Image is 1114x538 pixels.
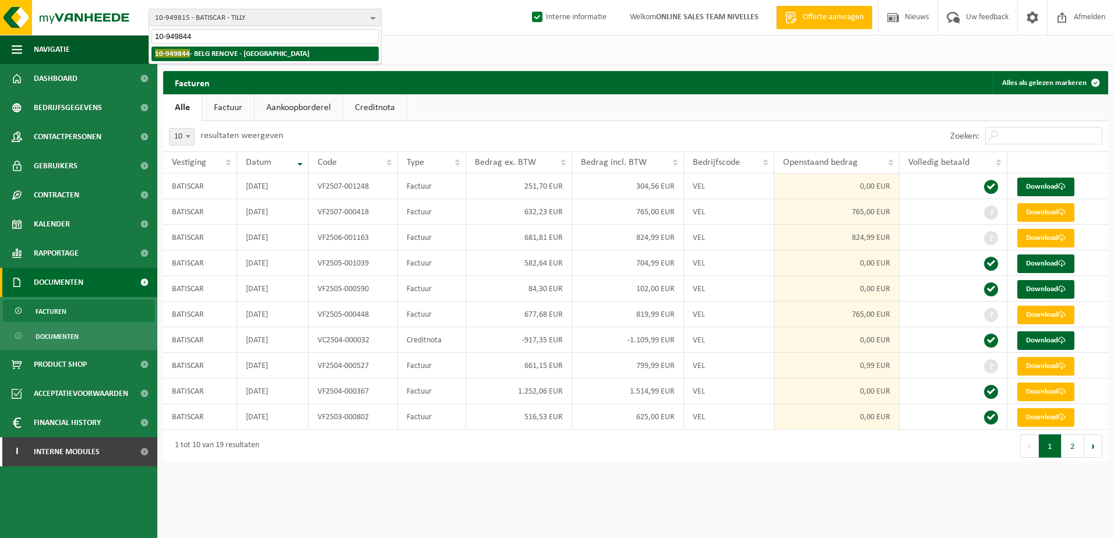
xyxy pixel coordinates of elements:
td: Factuur [398,353,466,378]
span: 10 [169,128,195,146]
td: 0,00 EUR [774,174,900,199]
a: Download [1017,178,1074,196]
span: 10 [170,129,194,145]
td: 1.252,06 EUR [466,378,572,404]
span: Code [318,158,337,167]
strong: - BELG RENOVE - [GEOGRAPHIC_DATA] [155,49,309,58]
td: 0,99 EUR [774,353,900,378]
span: Acceptatievoorwaarden [34,379,128,408]
span: 10-949815 - BATISCAR - TILLY [155,9,366,27]
td: VEL [684,302,774,327]
td: 677,68 EUR [466,302,572,327]
td: Factuur [398,250,466,276]
td: [DATE] [237,199,309,225]
button: 10-949815 - BATISCAR - TILLY [149,9,382,26]
span: Financial History [34,408,101,437]
td: Factuur [398,225,466,250]
a: Download [1017,331,1074,350]
td: 661,15 EUR [466,353,572,378]
td: BATISCAR [163,302,237,327]
span: Facturen [36,300,66,323]
td: 304,56 EUR [572,174,684,199]
td: 582,64 EUR [466,250,572,276]
label: resultaten weergeven [200,131,283,140]
a: Download [1017,254,1074,273]
td: BATISCAR [163,378,237,404]
td: [DATE] [237,276,309,302]
td: BATISCAR [163,174,237,199]
td: 632,23 EUR [466,199,572,225]
td: Factuur [398,276,466,302]
span: Offerte aanvragen [800,12,866,23]
td: VEL [684,174,774,199]
td: -1.109,99 EUR [572,327,684,353]
span: Bedrijfscode [693,158,740,167]
span: Gebruikers [34,151,77,180]
a: Download [1017,357,1074,376]
h2: Facturen [163,71,221,94]
td: 625,00 EUR [572,404,684,430]
td: 0,00 EUR [774,276,900,302]
td: VF2506-001163 [309,225,399,250]
td: [DATE] [237,302,309,327]
td: BATISCAR [163,250,237,276]
span: Navigatie [34,35,70,64]
a: Download [1017,408,1074,427]
td: VEL [684,404,774,430]
td: [DATE] [237,353,309,378]
span: Bedrijfsgegevens [34,93,102,122]
span: 10-949844 [155,49,190,58]
td: [DATE] [237,404,309,430]
span: Documenten [34,268,83,297]
a: Download [1017,280,1074,299]
td: Factuur [398,199,466,225]
td: VEL [684,250,774,276]
td: 765,00 EUR [774,302,900,327]
button: Alles als gelezen markeren [993,71,1107,94]
span: Product Shop [34,350,87,379]
td: 0,00 EUR [774,327,900,353]
td: 824,99 EUR [774,225,900,250]
a: Download [1017,306,1074,324]
td: 0,00 EUR [774,250,900,276]
td: 765,00 EUR [572,199,684,225]
td: 1.514,99 EUR [572,378,684,404]
td: 765,00 EUR [774,199,900,225]
div: 1 tot 10 van 19 resultaten [169,436,259,456]
td: VEL [684,353,774,378]
a: Creditnota [343,94,407,121]
a: Aankoopborderel [255,94,343,121]
a: Alle [163,94,202,121]
td: [DATE] [237,250,309,276]
td: VF2505-000448 [309,302,399,327]
td: 84,30 EUR [466,276,572,302]
span: Bedrag ex. BTW [475,158,536,167]
span: Kalender [34,210,70,239]
a: Documenten [3,325,154,347]
label: Interne informatie [530,9,607,26]
span: Rapportage [34,239,79,268]
span: Documenten [36,325,79,348]
button: 1 [1039,434,1062,458]
a: Facturen [3,300,154,322]
td: VEL [684,225,774,250]
td: Factuur [398,378,466,404]
span: Contactpersonen [34,122,101,151]
input: Zoeken naar gekoppelde vestigingen [151,29,379,44]
td: VF2504-000367 [309,378,399,404]
td: 824,99 EUR [572,225,684,250]
td: Creditnota [398,327,466,353]
span: Vestiging [172,158,206,167]
button: 2 [1062,434,1084,458]
a: Offerte aanvragen [776,6,872,29]
td: VEL [684,276,774,302]
td: VEL [684,199,774,225]
td: BATISCAR [163,404,237,430]
span: Interne modules [34,437,100,466]
td: [DATE] [237,174,309,199]
td: VC2504-000032 [309,327,399,353]
a: Download [1017,229,1074,247]
span: I [12,437,22,466]
strong: ONLINE SALES TEAM NIVELLES [656,13,759,22]
td: -917,35 EUR [466,327,572,353]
